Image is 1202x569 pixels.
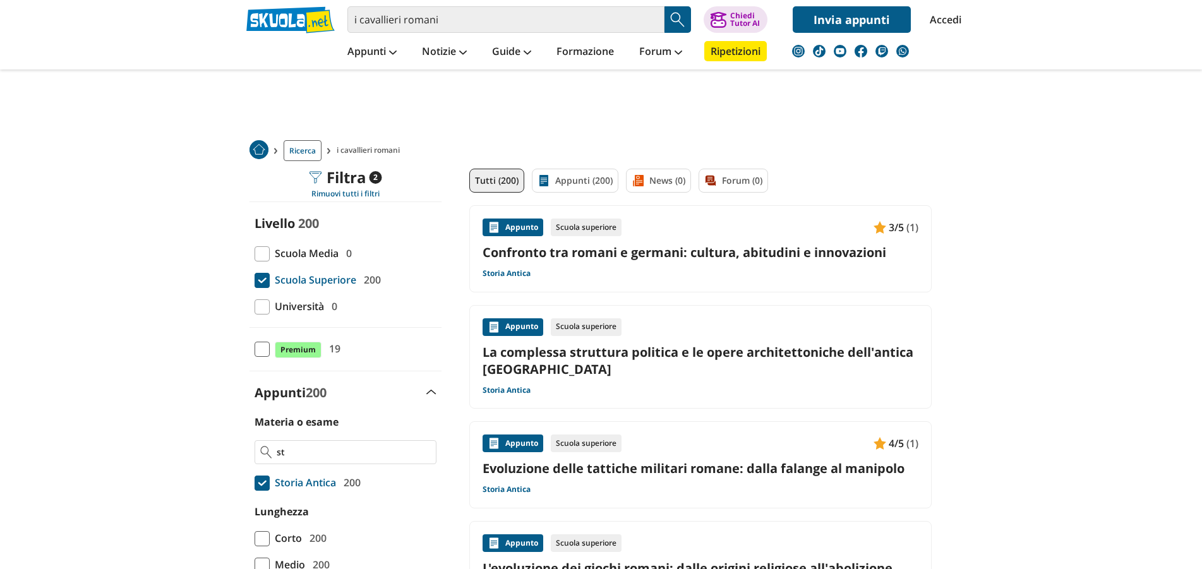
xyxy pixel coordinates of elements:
[483,344,918,378] a: La complessa struttura politica e le opere architettoniche dell'antica [GEOGRAPHIC_DATA]
[270,298,324,314] span: Università
[889,435,904,452] span: 4/5
[309,169,382,186] div: Filtra
[875,45,888,57] img: twitch
[906,435,918,452] span: (1)
[284,140,322,161] a: Ricerca
[889,219,904,236] span: 3/5
[344,41,400,64] a: Appunti
[483,484,531,494] a: Storia Antica
[488,321,500,333] img: Appunti contenuto
[347,6,664,33] input: Cerca appunti, riassunti o versioni
[483,219,543,236] div: Appunto
[298,215,319,232] span: 200
[270,474,336,491] span: Storia Antica
[309,171,322,184] img: Filtra filtri mobile
[249,140,268,161] a: Home
[664,6,691,33] button: Search Button
[469,169,524,193] a: Tutti (200)
[341,245,352,261] span: 0
[930,6,956,33] a: Accedi
[553,41,617,64] a: Formazione
[551,534,622,552] div: Scuola superiore
[270,272,356,288] span: Scuola Superiore
[270,530,302,546] span: Corto
[488,537,500,549] img: Appunti contenuto
[489,41,534,64] a: Guide
[483,244,918,261] a: Confronto tra romani e germani: cultura, abitudini e innovazioni
[249,189,442,199] div: Rimuovi tutti i filtri
[483,460,918,477] a: Evoluzione delle tattiche militari romane: dalla falange al manipolo
[419,41,470,64] a: Notizie
[874,437,886,450] img: Appunti contenuto
[270,245,339,261] span: Scuola Media
[730,12,760,27] div: Chiedi Tutor AI
[636,41,685,64] a: Forum
[668,10,687,29] img: Cerca appunti, riassunti o versioni
[369,171,382,184] span: 2
[306,384,327,401] span: 200
[277,446,430,458] input: Ricerca materia o esame
[896,45,909,57] img: WhatsApp
[275,342,322,358] span: Premium
[359,272,381,288] span: 200
[551,434,622,452] div: Scuola superiore
[483,318,543,336] div: Appunto
[532,169,618,193] a: Appunti (200)
[255,384,327,401] label: Appunti
[488,221,500,234] img: Appunti contenuto
[704,6,767,33] button: ChiediTutor AI
[324,340,340,357] span: 19
[538,174,550,187] img: Appunti filtro contenuto
[551,318,622,336] div: Scuola superiore
[855,45,867,57] img: facebook
[339,474,361,491] span: 200
[483,434,543,452] div: Appunto
[304,530,327,546] span: 200
[255,505,309,518] label: Lunghezza
[704,41,767,61] a: Ripetizioni
[260,446,272,458] img: Ricerca materia o esame
[483,534,543,552] div: Appunto
[792,45,805,57] img: instagram
[255,215,295,232] label: Livello
[337,140,405,161] span: i cavallieri romani
[488,437,500,450] img: Appunti contenuto
[483,385,531,395] a: Storia Antica
[793,6,911,33] a: Invia appunti
[249,140,268,159] img: Home
[255,415,339,429] label: Materia o esame
[327,298,337,314] span: 0
[551,219,622,236] div: Scuola superiore
[906,219,918,236] span: (1)
[426,390,436,395] img: Apri e chiudi sezione
[483,268,531,279] a: Storia Antica
[834,45,846,57] img: youtube
[874,221,886,234] img: Appunti contenuto
[813,45,826,57] img: tiktok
